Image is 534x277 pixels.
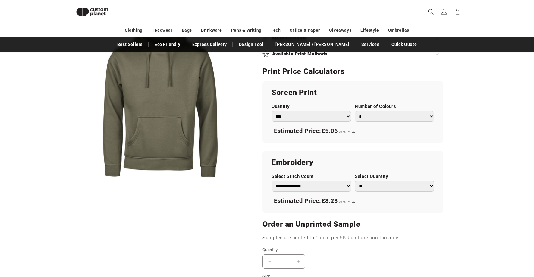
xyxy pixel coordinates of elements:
[262,234,443,242] p: Samples are limited to 1 item per SKU and are unreturnable.
[321,127,338,134] span: £5.06
[152,39,183,50] a: Eco Friendly
[272,158,434,167] h2: Embroidery
[360,25,379,36] a: Lifestyle
[231,25,262,36] a: Pens & Writing
[358,39,382,50] a: Services
[339,131,358,134] span: each (ex VAT)
[272,174,351,179] label: Select Stitch Count
[271,25,281,36] a: Tech
[262,219,443,229] h2: Order an Unprinted Sample
[182,25,192,36] a: Bags
[355,174,434,179] label: Select Quantity
[201,25,222,36] a: Drinkware
[114,39,146,50] a: Best Sellers
[355,104,434,109] label: Number of Colours
[272,104,351,109] label: Quantity
[424,5,438,18] summary: Search
[272,88,434,97] h2: Screen Print
[236,39,267,50] a: Design Tool
[189,39,230,50] a: Express Delivery
[290,25,320,36] a: Office & Paper
[71,2,113,21] img: Custom Planet
[272,51,328,57] h2: Available Print Methods
[272,195,434,207] div: Estimated Price:
[321,197,338,204] span: £8.28
[152,25,173,36] a: Headwear
[262,46,443,62] summary: Available Print Methods
[125,25,143,36] a: Clothing
[262,247,395,253] label: Quantity
[272,125,434,137] div: Estimated Price:
[262,67,443,76] h2: Print Price Calculators
[71,9,247,185] media-gallery: Gallery Viewer
[329,25,351,36] a: Giveaways
[388,25,409,36] a: Umbrellas
[272,39,352,50] a: [PERSON_NAME] / [PERSON_NAME]
[431,212,534,277] iframe: Chat Widget
[339,200,358,203] span: each (ex VAT)
[388,39,420,50] a: Quick Quote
